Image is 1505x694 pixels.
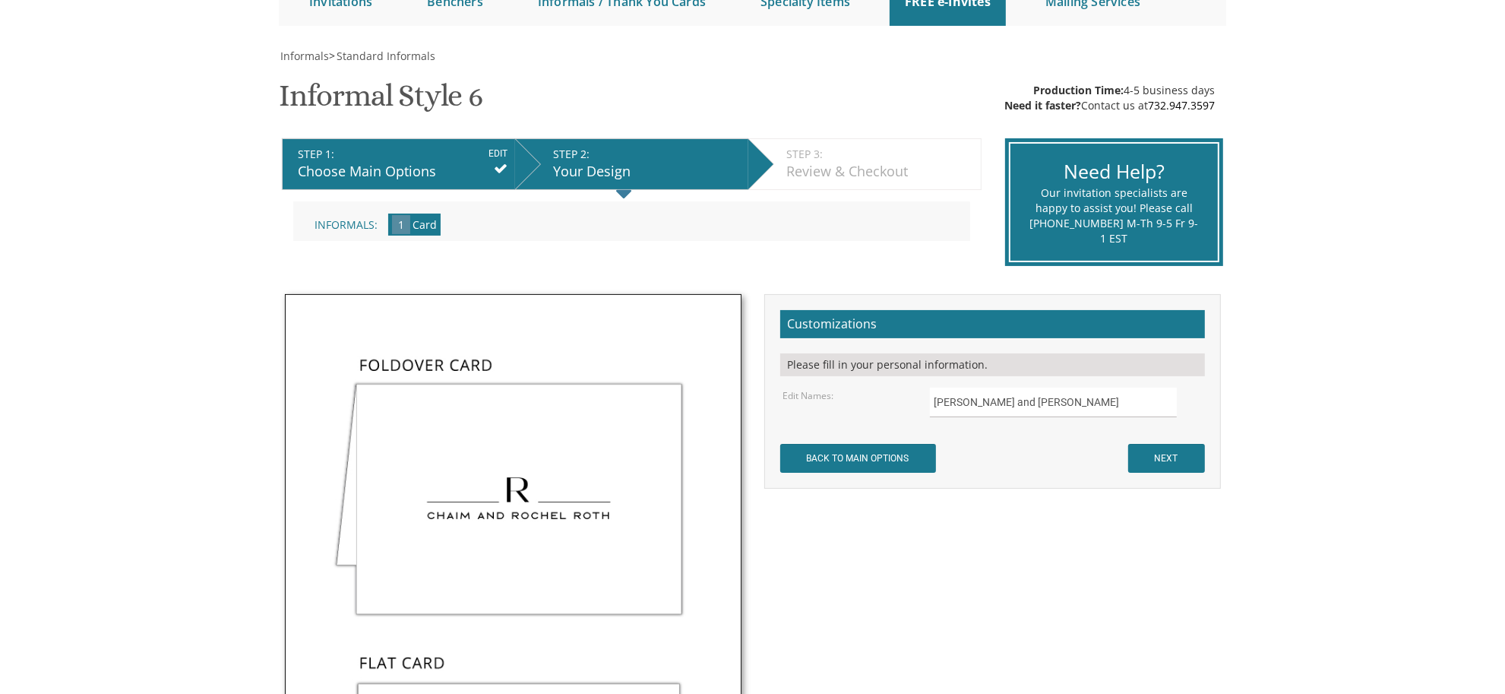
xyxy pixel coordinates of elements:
[298,162,507,182] div: Choose Main Options
[392,215,410,234] span: 1
[488,147,507,160] input: EDIT
[553,162,741,182] div: Your Design
[1033,83,1124,97] span: Production Time:
[413,217,437,232] span: Card
[298,147,507,162] div: STEP 1:
[1029,185,1199,246] div: Our invitation specialists are happy to assist you! Please call [PHONE_NUMBER] M-Th 9-5 Fr 9-1 EST
[329,49,435,63] span: >
[1004,98,1081,112] span: Need it faster?
[279,49,329,63] a: Informals
[315,217,378,232] span: Informals:
[780,353,1205,376] div: Please fill in your personal information.
[553,147,741,162] div: STEP 2:
[1128,444,1205,473] input: NEXT
[783,389,833,402] label: Edit Names:
[1004,83,1215,113] div: 4-5 business days Contact us at
[335,49,435,63] a: Standard Informals
[279,79,482,124] h1: Informal Style 6
[337,49,435,63] span: Standard Informals
[780,310,1205,339] h2: Customizations
[780,444,936,473] input: BACK TO MAIN OPTIONS
[786,162,973,182] div: Review & Checkout
[1029,158,1199,185] div: Need Help?
[1148,98,1215,112] a: 732.947.3597
[786,147,973,162] div: STEP 3:
[280,49,329,63] span: Informals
